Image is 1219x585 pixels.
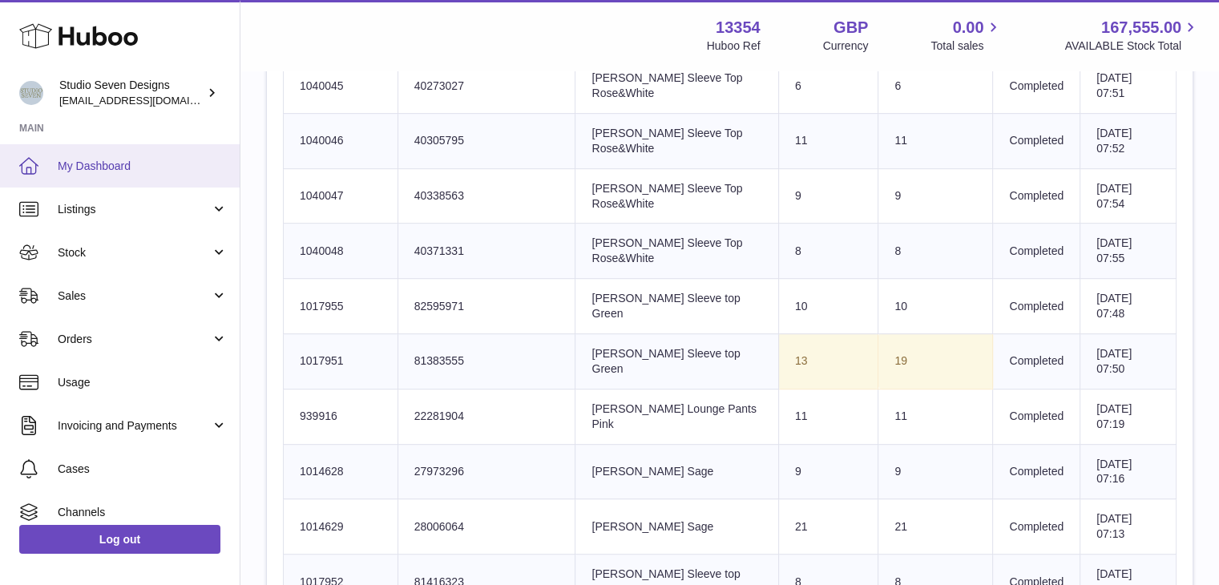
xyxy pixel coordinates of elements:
[993,168,1080,224] td: Completed
[878,279,993,334] td: 10
[1080,333,1177,389] td: [DATE] 07:50
[878,389,993,444] td: 11
[58,288,211,304] span: Sales
[993,58,1080,114] td: Completed
[778,499,878,555] td: 21
[284,279,398,334] td: 1017955
[993,279,1080,334] td: Completed
[993,224,1080,279] td: Completed
[398,279,575,334] td: 82595971
[878,444,993,499] td: 9
[1064,17,1200,54] a: 167,555.00 AVAILABLE Stock Total
[398,444,575,499] td: 27973296
[778,58,878,114] td: 6
[993,499,1080,555] td: Completed
[878,224,993,279] td: 8
[19,81,43,105] img: contact.studiosevendesigns@gmail.com
[575,333,778,389] td: [PERSON_NAME] Sleeve top Green
[575,224,778,279] td: [PERSON_NAME] Sleeve Top Rose&White
[1101,17,1181,38] span: 167,555.00
[58,202,211,217] span: Listings
[398,58,575,114] td: 40273027
[993,333,1080,389] td: Completed
[878,58,993,114] td: 6
[398,389,575,444] td: 22281904
[575,168,778,224] td: [PERSON_NAME] Sleeve Top Rose&White
[1080,389,1177,444] td: [DATE] 07:19
[59,78,204,108] div: Studio Seven Designs
[19,525,220,554] a: Log out
[58,462,228,477] span: Cases
[398,113,575,168] td: 40305795
[1080,279,1177,334] td: [DATE] 07:48
[993,389,1080,444] td: Completed
[1080,113,1177,168] td: [DATE] 07:52
[58,418,211,434] span: Invoicing and Payments
[778,279,878,334] td: 10
[823,38,869,54] div: Currency
[575,113,778,168] td: [PERSON_NAME] Sleeve Top Rose&White
[284,113,398,168] td: 1040046
[575,279,778,334] td: [PERSON_NAME] Sleeve top Green
[1080,499,1177,555] td: [DATE] 07:13
[284,333,398,389] td: 1017951
[1080,224,1177,279] td: [DATE] 07:55
[284,58,398,114] td: 1040045
[878,168,993,224] td: 9
[953,17,984,38] span: 0.00
[778,333,878,389] td: 13
[284,224,398,279] td: 1040048
[575,58,778,114] td: [PERSON_NAME] Sleeve Top Rose&White
[284,499,398,555] td: 1014629
[716,17,761,38] strong: 13354
[930,38,1002,54] span: Total sales
[58,505,228,520] span: Channels
[58,332,211,347] span: Orders
[59,94,236,107] span: [EMAIL_ADDRESS][DOMAIN_NAME]
[707,38,761,54] div: Huboo Ref
[284,168,398,224] td: 1040047
[993,113,1080,168] td: Completed
[1080,444,1177,499] td: [DATE] 07:16
[1080,58,1177,114] td: [DATE] 07:51
[398,499,575,555] td: 28006064
[575,499,778,555] td: [PERSON_NAME] Sage
[993,444,1080,499] td: Completed
[398,333,575,389] td: 81383555
[930,17,1002,54] a: 0.00 Total sales
[878,499,993,555] td: 21
[284,389,398,444] td: 939916
[575,444,778,499] td: [PERSON_NAME] Sage
[878,113,993,168] td: 11
[398,168,575,224] td: 40338563
[58,375,228,390] span: Usage
[575,389,778,444] td: [PERSON_NAME] Lounge Pants Pink
[1064,38,1200,54] span: AVAILABLE Stock Total
[58,159,228,174] span: My Dashboard
[778,168,878,224] td: 9
[778,389,878,444] td: 11
[834,17,868,38] strong: GBP
[778,224,878,279] td: 8
[58,245,211,260] span: Stock
[778,113,878,168] td: 11
[284,444,398,499] td: 1014628
[778,444,878,499] td: 9
[1080,168,1177,224] td: [DATE] 07:54
[398,224,575,279] td: 40371331
[878,333,993,389] td: 19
